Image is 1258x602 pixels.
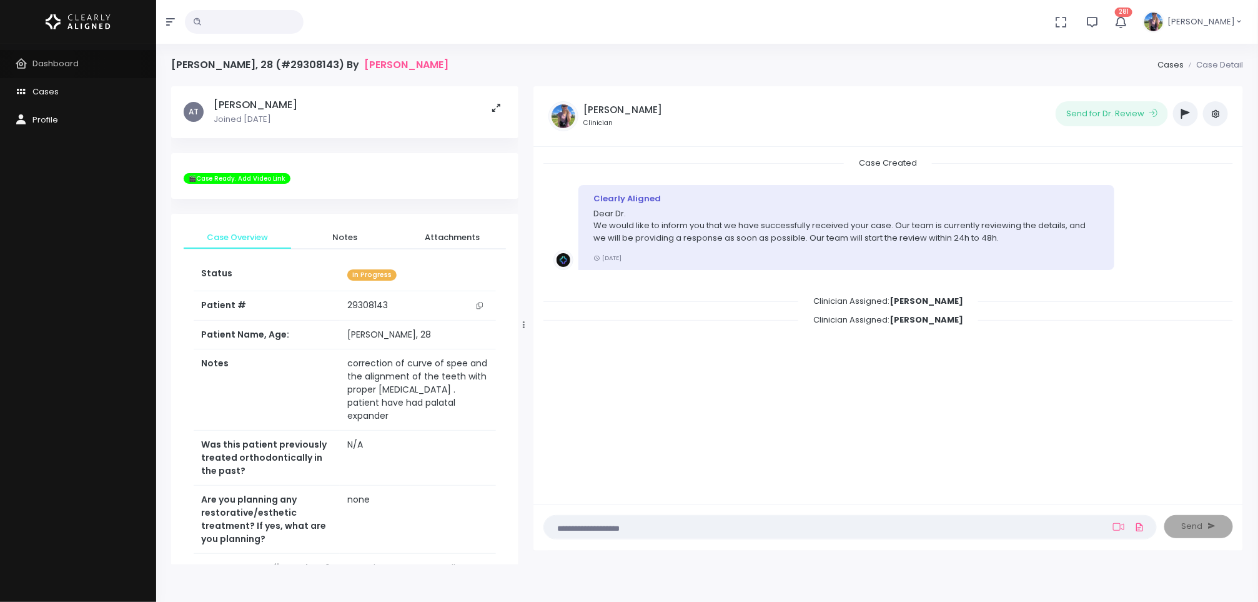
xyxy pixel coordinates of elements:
p: Joined [DATE] [214,113,297,126]
td: N/A [340,431,496,486]
span: Case Overview [194,231,281,244]
h4: [PERSON_NAME], 28 (#29308143) By [171,59,448,71]
h5: [PERSON_NAME] [583,104,662,116]
span: Notes [301,231,389,244]
th: Was this patient previously treated orthodontically in the past? [194,431,340,486]
b: [PERSON_NAME] [889,314,963,326]
span: Clinician Assigned: [798,310,978,329]
td: correction of curve of spee and the alignment of the teeth with proper [MEDICAL_DATA] . patient h... [340,349,496,431]
span: Clinician Assigned: [798,291,978,311]
small: Clinician [583,118,662,128]
li: Case Detail [1184,59,1243,71]
th: Status [194,259,340,291]
div: scrollable content [171,86,518,564]
th: Notes [194,349,340,431]
span: Cases [32,86,59,98]
th: Are you planning any restorative/esthetic treatment? If yes, what are you planning? [194,486,340,554]
img: Logo Horizontal [46,9,111,35]
th: Patient Name, Age: [194,321,340,349]
small: [DATE] [593,254,622,262]
b: [PERSON_NAME] [889,295,963,307]
span: Case Created [844,153,932,173]
span: 281 [1115,8,1132,17]
span: [PERSON_NAME] [1167,16,1235,28]
th: Patient # [194,291,340,321]
span: AT [184,102,204,122]
td: [PERSON_NAME], 28 [340,321,496,349]
a: Cases [1157,59,1184,71]
span: 🎬Case Ready. Add Video Link [184,173,290,184]
div: scrollable content [543,157,1233,491]
td: none [340,486,496,554]
img: Header Avatar [1142,11,1165,33]
span: Profile [32,114,58,126]
div: Clearly Aligned [593,193,1099,205]
a: Add Files [1132,516,1147,538]
span: Attachments [409,231,496,244]
td: 29308143 [340,291,496,320]
span: Dashboard [32,58,79,69]
button: Send for Dr. Review [1056,101,1168,126]
h5: [PERSON_NAME] [214,99,297,111]
a: Add Loom Video [1111,522,1127,532]
span: In Progress [347,269,397,281]
a: [PERSON_NAME] [364,59,448,71]
p: Dear Dr. We would like to inform you that we have successfully received your case. Our team is cu... [593,208,1099,244]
